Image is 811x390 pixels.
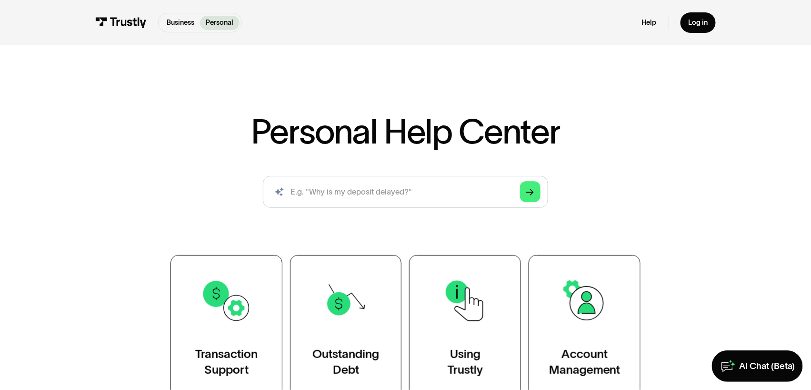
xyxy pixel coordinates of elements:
[206,18,234,28] p: Personal
[263,176,549,207] input: search
[689,18,708,27] div: Log in
[251,114,561,148] h1: Personal Help Center
[549,346,621,378] div: Account Management
[195,346,258,378] div: Transaction Support
[95,17,147,28] img: Trustly Logo
[200,16,240,30] a: Personal
[263,176,549,207] form: Search
[712,350,803,382] a: AI Chat (Beta)
[448,346,483,378] div: Using Trustly
[167,18,194,28] p: Business
[740,360,795,372] div: AI Chat (Beta)
[641,18,656,27] a: Help
[681,12,716,33] a: Log in
[312,346,379,378] div: Outstanding Debt
[160,16,200,30] a: Business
